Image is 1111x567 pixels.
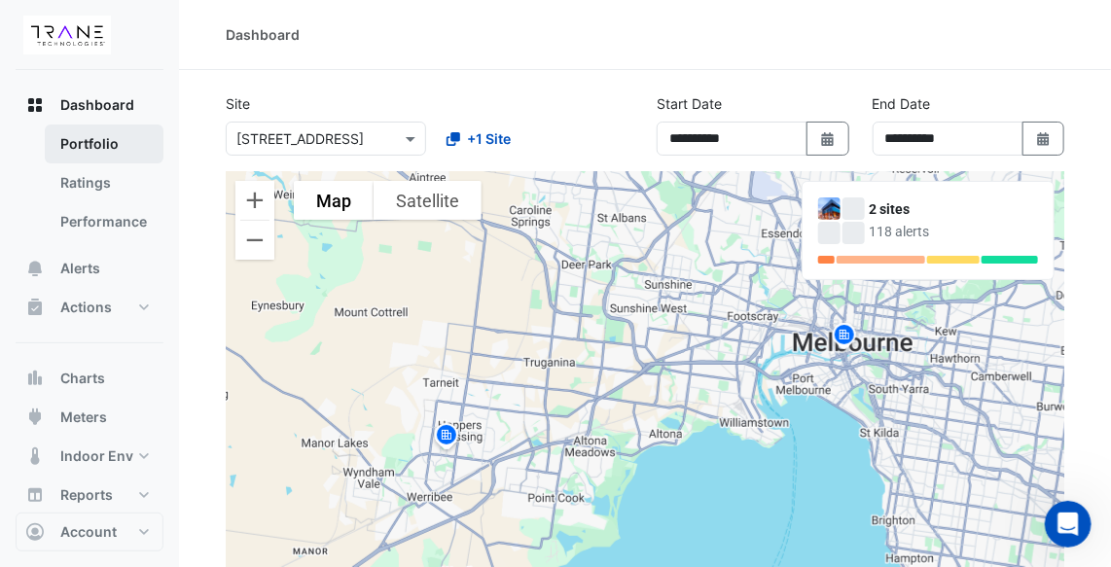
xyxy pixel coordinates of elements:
[60,485,113,505] span: Reports
[235,221,274,260] button: Zoom out
[431,421,462,455] img: site-pin.svg
[869,222,1038,242] div: 118 alerts
[60,298,112,317] span: Actions
[226,93,250,114] label: Site
[16,476,163,514] button: Reports
[16,249,163,288] button: Alerts
[25,485,45,505] app-icon: Reports
[434,122,524,156] button: +1 Site
[45,124,163,163] a: Portfolio
[16,359,163,398] button: Charts
[829,321,860,355] img: site-pin.svg
[1035,130,1053,147] fa-icon: Select Date
[294,181,374,220] button: Show street map
[25,369,45,388] app-icon: Charts
[374,181,482,220] button: Show satellite imagery
[23,16,111,54] img: Company Logo
[60,408,107,427] span: Meters
[819,130,837,147] fa-icon: Select Date
[468,128,512,149] span: +1 Site
[235,181,274,220] button: Zoom in
[16,437,163,476] button: Indoor Env
[873,93,931,114] label: End Date
[16,124,163,249] div: Dashboard
[60,522,117,542] span: Account
[16,398,163,437] button: Meters
[16,288,163,327] button: Actions
[45,202,163,241] a: Performance
[60,369,105,388] span: Charts
[25,446,45,466] app-icon: Indoor Env
[25,408,45,427] app-icon: Meters
[869,199,1038,220] div: 2 sites
[60,95,134,115] span: Dashboard
[60,446,133,466] span: Indoor Env
[1045,501,1092,548] iframe: Intercom live chat
[25,95,45,115] app-icon: Dashboard
[25,259,45,278] app-icon: Alerts
[45,163,163,202] a: Ratings
[16,86,163,124] button: Dashboard
[818,197,841,220] img: Pacific Werribee
[226,24,300,45] div: Dashboard
[657,93,722,114] label: Start Date
[60,259,100,278] span: Alerts
[25,298,45,317] app-icon: Actions
[16,513,163,551] button: Account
